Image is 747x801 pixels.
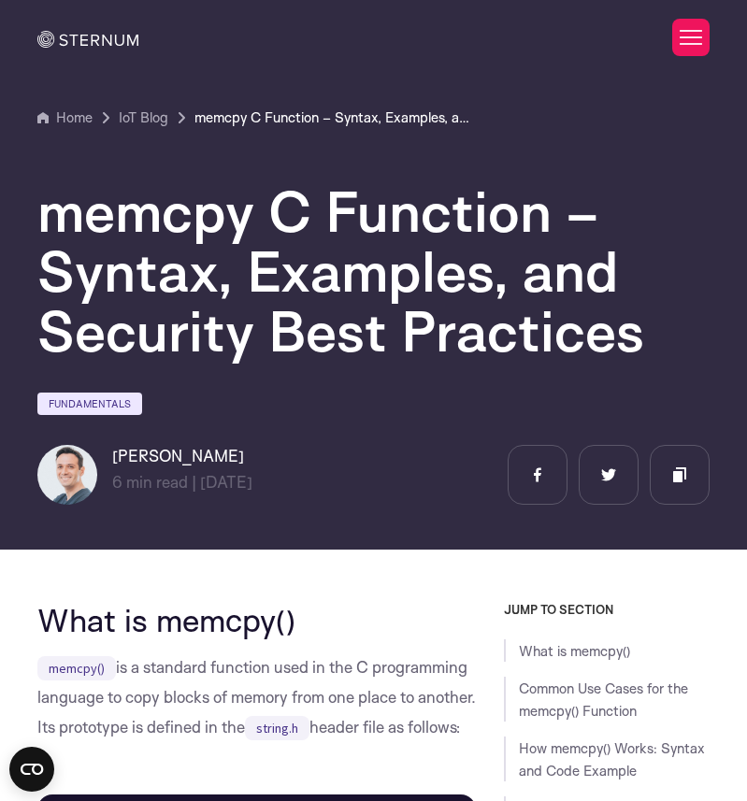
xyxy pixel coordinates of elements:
[112,472,122,492] span: 6
[112,445,252,467] h6: [PERSON_NAME]
[37,393,142,415] a: Fundamentals
[245,716,309,740] code: string.h
[37,445,97,505] img: Igal Zeifman
[519,679,688,720] a: Common Use Cases for the memcpy() Function
[37,602,476,637] h2: What is memcpy()
[37,656,116,680] code: memcpy()
[194,107,475,129] a: memcpy C Function – Syntax, Examples, and Security Best Practices
[37,652,476,742] p: is a standard function used in the C programming language to copy blocks of memory from one place...
[519,739,705,780] a: How memcpy() Works: Syntax and Code Example
[9,747,54,792] button: Open CMP widget
[112,472,196,492] span: min read |
[672,19,710,56] button: Toggle Menu
[519,642,630,660] a: What is memcpy()
[504,602,710,617] h3: JUMP TO SECTION
[119,107,168,129] a: IoT Blog
[37,107,93,129] a: Home
[37,181,710,361] h1: memcpy C Function – Syntax, Examples, and Security Best Practices
[200,472,252,492] span: [DATE]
